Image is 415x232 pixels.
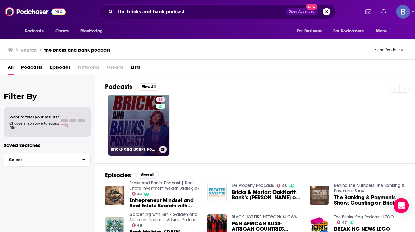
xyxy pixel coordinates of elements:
[105,186,124,205] img: Entrepreneur Mindset and Real Estate Secrets with Lance Cayko | Bricks and Banks Podcast | Ep. 11
[132,223,142,227] a: 48
[21,47,37,53] h3: Search
[334,183,405,194] a: Behind the Numbers: The Banking & Payments Show
[277,184,287,188] a: 48
[21,62,42,75] a: Podcasts
[232,221,302,232] a: PAN AFRICAN BLISS-AFRICAN COUNTRIES APPLYING FOR BRICKS ECONOMY ALLIANCE
[136,171,159,179] button: View All
[76,25,111,37] button: open menu
[9,115,59,119] span: Want to filter your results?
[396,5,410,19] button: Show profile menu
[137,193,142,195] span: 38
[8,62,14,75] a: All
[105,171,131,179] h2: Episodes
[5,6,66,18] img: Podchaser - Follow, Share and Rate Podcasts
[21,25,52,37] button: open menu
[4,158,77,162] span: Select
[333,27,364,36] span: For Podcasters
[292,25,330,37] button: open menu
[207,183,227,202] img: Bricks & Mortar: OakNorth Bank’s Greg Manson on gaining MRICS qualification
[394,198,409,213] div: Open Intercom Messenger
[4,142,91,148] p: Saved Searches
[129,198,200,208] span: Entrepreneur Mindset and Real Estate Secrets with [PERSON_NAME] | Bricks and Banks Podcast | Ep. 11
[105,83,160,91] a: PodcastsView All
[129,180,199,191] a: Bricks and Banks Podcast | Real Estate Investment Wealth Strategies
[286,8,318,15] button: Open AdvancedNew
[25,27,44,36] span: Podcasts
[158,97,163,103] span: 38
[4,153,91,167] button: Select
[337,220,347,224] a: 47
[44,47,110,53] h3: the bricks and bank podcast
[105,171,159,179] a: EpisodesView All
[282,184,287,187] span: 48
[107,62,123,75] span: Credits
[289,10,315,13] span: Open Advanced
[232,214,297,220] a: BLACK HOT FIRE NETWORK SHOW'S
[379,6,388,17] a: Show notifications dropdown
[156,97,165,102] a: 38
[334,195,405,206] span: The Banking & Payments Show: Counting on Bricks—When Banks Stick to Their Branches | [DATE]
[373,47,405,53] button: Send feedback
[334,195,405,206] a: The Banking & Payments Show: Counting on Bricks—When Banks Stick to Their Branches | Nov 14, 2023
[342,221,347,224] span: 47
[396,5,410,19] span: Logged in as BTallent
[131,62,140,75] a: Lists
[9,121,59,130] span: Choose a tab above to access filters.
[306,4,317,10] span: New
[329,25,373,37] button: open menu
[108,95,169,156] a: 38Bricks and Banks Podcast | Real Estate Investment Wealth Strategies
[371,25,394,37] button: open menu
[4,92,91,101] h2: Filter By
[334,214,394,220] a: The Bricks King Podcast: LEGO
[105,83,132,91] h2: Podcasts
[78,62,99,75] span: Networks
[129,212,198,223] a: Gardening with Ben - Garden and Allotment Tips and Advice Podcast
[80,27,103,36] span: Monitoring
[111,147,156,152] h3: Bricks and Banks Podcast | Real Estate Investment Wealth Strategies
[137,83,160,91] button: View All
[50,62,70,75] a: Episodes
[310,186,329,205] img: The Banking & Payments Show: Counting on Bricks—When Banks Stick to Their Branches | Nov 14, 2023
[132,192,142,196] a: 38
[55,27,69,36] span: Charts
[115,7,286,17] input: Search podcasts, credits, & more...
[376,27,387,36] span: More
[232,189,302,200] span: Bricks & Mortar: OakNorth Bank’s [PERSON_NAME] on gaining MRICS qualification
[98,4,336,19] div: Search podcasts, credits, & more...
[396,5,410,19] img: User Profile
[363,6,374,17] a: Show notifications dropdown
[129,198,200,208] a: Entrepreneur Mindset and Real Estate Secrets with Lance Cayko | Bricks and Banks Podcast | Ep. 11
[51,25,73,37] a: Charts
[232,183,274,188] a: EG Property Podcasts
[297,27,322,36] span: For Business
[137,224,142,227] span: 48
[232,189,302,200] a: Bricks & Mortar: OakNorth Bank’s Greg Manson on gaining MRICS qualification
